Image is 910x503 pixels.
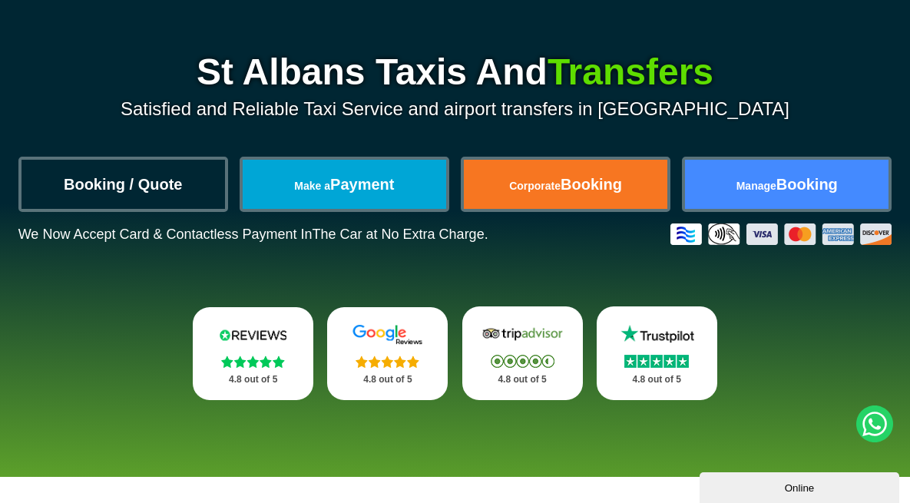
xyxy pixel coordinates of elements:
[614,323,700,345] img: Trustpilot
[736,180,776,192] span: Manage
[479,370,566,389] p: 4.8 out of 5
[18,54,892,91] h1: St Albans Taxis And
[624,355,689,368] img: Stars
[685,160,888,209] a: ManageBooking
[18,98,892,120] p: Satisfied and Reliable Taxi Service and airport transfers in [GEOGRAPHIC_DATA]
[243,160,446,209] a: Make aPayment
[22,160,225,209] a: Booking / Quote
[193,307,313,400] a: Reviews.io Stars 4.8 out of 5
[614,370,700,389] p: 4.8 out of 5
[491,355,554,368] img: Stars
[462,306,583,400] a: Tripadvisor Stars 4.8 out of 5
[327,307,448,400] a: Google Stars 4.8 out of 5
[344,324,431,346] img: Google
[18,227,488,243] p: We Now Accept Card & Contactless Payment In
[210,324,296,346] img: Reviews.io
[464,160,667,209] a: CorporateBooking
[344,370,431,389] p: 4.8 out of 5
[294,180,330,192] span: Make a
[700,469,902,503] iframe: chat widget
[670,223,892,245] img: Credit And Debit Cards
[221,356,285,368] img: Stars
[548,51,713,92] span: Transfers
[479,323,566,345] img: Tripadvisor
[313,227,488,242] span: The Car at No Extra Charge.
[356,356,419,368] img: Stars
[210,370,296,389] p: 4.8 out of 5
[509,180,561,192] span: Corporate
[597,306,717,400] a: Trustpilot Stars 4.8 out of 5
